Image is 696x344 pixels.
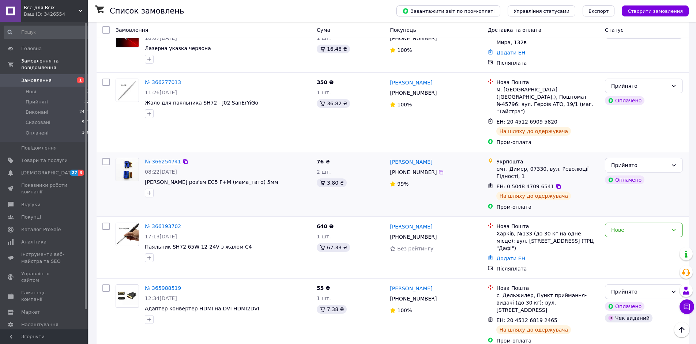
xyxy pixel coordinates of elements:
span: [DEMOGRAPHIC_DATA] [21,170,75,176]
div: смт. Димер, 07330, вул. Революції Гідності, 1 [496,165,599,180]
div: Оплачено [605,96,644,105]
a: № 365988519 [145,285,181,291]
div: Післяплата [496,265,599,272]
div: м. [GEOGRAPHIC_DATA] ([GEOGRAPHIC_DATA].), Поштомат №45796: вул. Героїв АТО, 19/1 (маг. "Тайстра") [496,86,599,115]
span: Створити замовлення [628,8,683,14]
div: Ваш ID: 3426554 [24,11,88,18]
span: Гаманець компанії [21,290,68,303]
span: 17:13[DATE] [145,234,177,239]
div: Прийнято [611,82,668,90]
a: Фото товару [116,223,139,246]
span: 1 шт. [317,295,331,301]
button: Управління статусами [508,5,575,16]
span: Товари та послуги [21,157,68,164]
span: 76 ₴ [317,159,330,165]
a: Створити замовлення [614,8,689,14]
span: 3 [78,170,84,176]
span: 100% [397,307,412,313]
span: Прийняті [26,99,48,105]
a: [PERSON_NAME] [390,79,432,86]
span: 2 шт. [317,169,331,175]
span: 1 шт. [317,35,331,41]
span: Скасовані [26,119,50,126]
a: Додати ЕН [496,256,525,261]
div: пгт. [GEOGRAPHIC_DATA], №1: ул. Мира, 132в [496,31,599,46]
span: Покупець [390,27,416,33]
span: Каталог ProSale [21,226,61,233]
div: Оплачено [605,302,644,311]
span: Замовлення та повідомлення [21,58,88,71]
img: Фото товару [116,287,139,305]
span: 22 [84,99,90,105]
span: 12:34[DATE] [145,295,177,301]
span: 108 [82,130,90,136]
span: 100% [397,102,412,107]
div: с. Дельжилер, Пункт приймання-видачі (до 30 кг): вул. [STREET_ADDRESS] [496,292,599,314]
div: 16.46 ₴ [317,45,350,53]
img: Фото товару [116,79,139,102]
span: Маркет [21,309,40,315]
div: Пром-оплата [496,203,599,211]
div: Прийнято [611,288,668,296]
span: Показники роботи компанії [21,182,68,195]
div: 67.33 ₴ [317,243,350,252]
button: Створити замовлення [622,5,689,16]
div: Чек виданий [605,314,652,322]
span: 2427 [79,109,90,116]
div: 7.38 ₴ [317,305,347,314]
span: 100% [397,47,412,53]
span: 18:07[DATE] [145,35,177,41]
a: Лазерна указка червона [145,45,211,51]
div: [PHONE_NUMBER] [388,294,438,304]
div: На шляху до одержувача [496,325,571,334]
span: 1 [87,88,90,95]
span: Оплачені [26,130,49,136]
div: Харків, №133 (до 30 кг на одне місце): вул. [STREET_ADDRESS] (ТРЦ "Дафі") [496,230,599,252]
a: [PERSON_NAME] [390,285,432,292]
span: Замовлення [116,27,148,33]
a: [PERSON_NAME] [390,223,432,230]
span: Покупці [21,214,41,220]
span: Виконані [26,109,48,116]
button: Наверх [674,322,689,337]
a: Паяльник SH72 65W 12-24V з жалом C4 [145,244,252,250]
div: Нова Пошта [496,223,599,230]
span: Відгуки [21,201,40,208]
div: Пром-оплата [496,139,599,146]
span: Головна [21,45,42,52]
div: [PHONE_NUMBER] [388,232,438,242]
span: Управління статусами [513,8,569,14]
div: Нова Пошта [496,284,599,292]
button: Завантажити звіт по пром-оплаті [396,5,500,16]
span: 11:26[DATE] [145,90,177,95]
span: Аналітика [21,239,46,245]
a: Адаптер конвертер HDMI на DVI HDMI2DVI [145,306,259,311]
span: 55 ₴ [317,285,330,291]
a: Жало для паяльника SH72 - J02 SanErYiGo [145,100,258,106]
div: Нове [611,226,668,234]
span: Доставка та оплата [488,27,541,33]
span: Все для Всіх [24,4,79,11]
a: Додати ЕН [496,50,525,56]
span: 1 шт. [317,90,331,95]
span: ЕН: 20 4512 6819 2465 [496,317,557,323]
div: Укрпошта [496,158,599,165]
span: 08:22[DATE] [145,169,177,175]
div: Прийнято [611,161,668,169]
span: 1 шт. [317,234,331,239]
span: 350 ₴ [317,79,334,85]
a: [PERSON_NAME] роз'єм EC5 F+M (мама_тато) 5мм [145,179,278,185]
a: № 366277013 [145,79,181,85]
div: Післяплата [496,59,599,67]
a: № 366254741 [145,159,181,165]
span: Статус [605,27,624,33]
h1: Список замовлень [110,7,184,15]
span: Повідомлення [21,145,57,151]
div: На шляху до одержувача [496,127,571,136]
span: Нові [26,88,36,95]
